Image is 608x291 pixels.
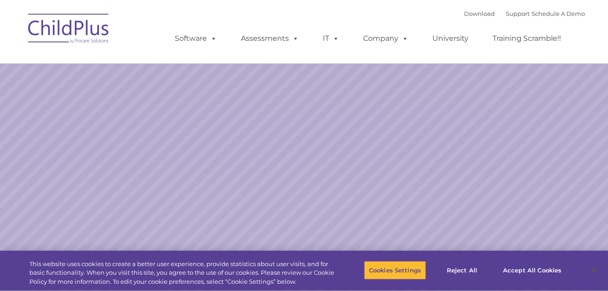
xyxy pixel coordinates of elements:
button: Cookies Settings [364,261,426,280]
button: Accept All Cookies [498,261,566,280]
a: University [423,29,478,48]
a: Support [506,10,530,17]
a: Company [354,29,417,48]
a: Assessments [232,29,308,48]
a: Software [166,29,226,48]
button: Reject All [434,261,490,280]
a: IT [314,29,348,48]
font: | [464,10,585,17]
a: Download [464,10,495,17]
button: Close [584,260,603,280]
a: Schedule A Demo [531,10,585,17]
div: This website uses cookies to create a better user experience, provide statistics about user visit... [29,260,335,286]
img: ChildPlus by Procare Solutions [24,7,114,53]
a: Training Scramble!! [484,29,570,48]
